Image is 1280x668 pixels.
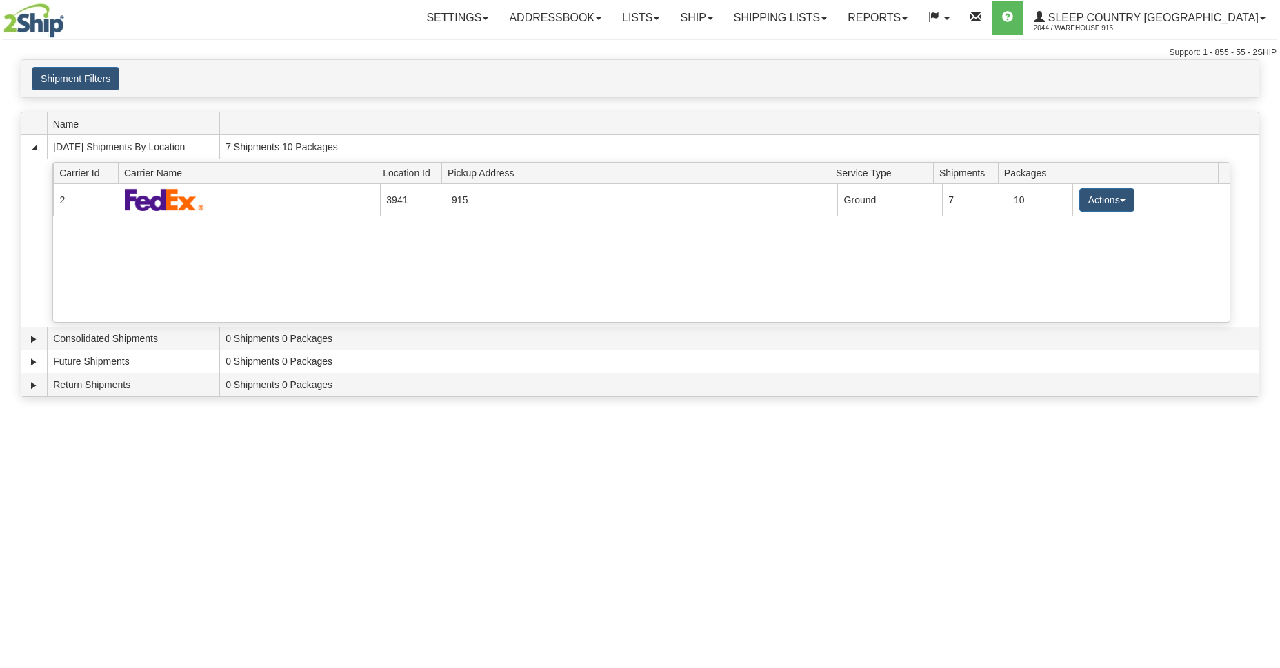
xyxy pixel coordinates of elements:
[219,350,1259,374] td: 0 Shipments 0 Packages
[1034,21,1137,35] span: 2044 / Warehouse 915
[47,135,219,159] td: [DATE] Shipments By Location
[53,184,119,215] td: 2
[670,1,723,35] a: Ship
[448,162,830,183] span: Pickup Address
[47,373,219,396] td: Return Shipments
[125,188,204,211] img: FedEx Express®
[499,1,612,35] a: Addressbook
[219,327,1259,350] td: 0 Shipments 0 Packages
[1023,1,1276,35] a: Sleep Country [GEOGRAPHIC_DATA] 2044 / Warehouse 915
[1004,162,1063,183] span: Packages
[219,373,1259,396] td: 0 Shipments 0 Packages
[32,67,119,90] button: Shipment Filters
[446,184,838,215] td: 915
[380,184,446,215] td: 3941
[27,355,41,369] a: Expand
[723,1,837,35] a: Shipping lists
[612,1,670,35] a: Lists
[27,378,41,392] a: Expand
[1045,12,1259,23] span: Sleep Country [GEOGRAPHIC_DATA]
[59,162,118,183] span: Carrier Id
[383,162,441,183] span: Location Id
[837,1,918,35] a: Reports
[836,162,933,183] span: Service Type
[3,3,64,38] img: logo2044.jpg
[27,332,41,346] a: Expand
[1248,263,1279,404] iframe: chat widget
[1079,188,1134,212] button: Actions
[47,327,219,350] td: Consolidated Shipments
[939,162,998,183] span: Shipments
[942,184,1008,215] td: 7
[47,350,219,374] td: Future Shipments
[837,184,942,215] td: Ground
[219,135,1259,159] td: 7 Shipments 10 Packages
[3,47,1277,59] div: Support: 1 - 855 - 55 - 2SHIP
[53,113,219,134] span: Name
[416,1,499,35] a: Settings
[1008,184,1073,215] td: 10
[124,162,377,183] span: Carrier Name
[27,141,41,154] a: Collapse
